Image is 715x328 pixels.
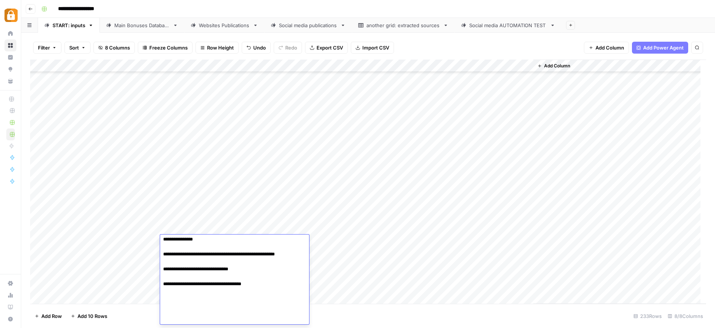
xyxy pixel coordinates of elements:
[38,18,100,33] a: START: inputs
[38,44,50,51] span: Filter
[149,44,188,51] span: Freeze Columns
[253,44,266,51] span: Undo
[4,28,16,39] a: Home
[366,22,440,29] div: another grid: extracted sources
[534,61,573,71] button: Add Column
[4,6,16,25] button: Workspace: Adzz
[196,42,239,54] button: Row Height
[595,44,624,51] span: Add Column
[93,42,135,54] button: 8 Columns
[69,44,79,51] span: Sort
[630,310,665,322] div: 233 Rows
[351,42,394,54] button: Import CSV
[274,42,302,54] button: Redo
[4,301,16,313] a: Learning Hub
[362,44,389,51] span: Import CSV
[4,277,16,289] a: Settings
[4,63,16,75] a: Opportunities
[279,22,337,29] div: Social media publications
[114,22,170,29] div: Main Bonuses Database
[184,18,264,33] a: Websites Publications
[138,42,193,54] button: Freeze Columns
[77,312,107,320] span: Add 10 Rows
[643,44,684,51] span: Add Power Agent
[4,9,18,22] img: Adzz Logo
[4,75,16,87] a: Your Data
[4,39,16,51] a: Browse
[4,51,16,63] a: Insights
[352,18,455,33] a: another grid: extracted sources
[100,18,184,33] a: Main Bonuses Database
[455,18,562,33] a: Social media AUTOMATION TEST
[242,42,271,54] button: Undo
[64,42,90,54] button: Sort
[105,44,130,51] span: 8 Columns
[4,289,16,301] a: Usage
[317,44,343,51] span: Export CSV
[285,44,297,51] span: Redo
[53,22,85,29] div: START: inputs
[30,310,66,322] button: Add Row
[199,22,250,29] div: Websites Publications
[41,312,62,320] span: Add Row
[66,310,112,322] button: Add 10 Rows
[264,18,352,33] a: Social media publications
[207,44,234,51] span: Row Height
[33,42,61,54] button: Filter
[4,313,16,325] button: Help + Support
[584,42,629,54] button: Add Column
[544,63,570,69] span: Add Column
[632,42,688,54] button: Add Power Agent
[469,22,547,29] div: Social media AUTOMATION TEST
[305,42,348,54] button: Export CSV
[665,310,706,322] div: 8/8 Columns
